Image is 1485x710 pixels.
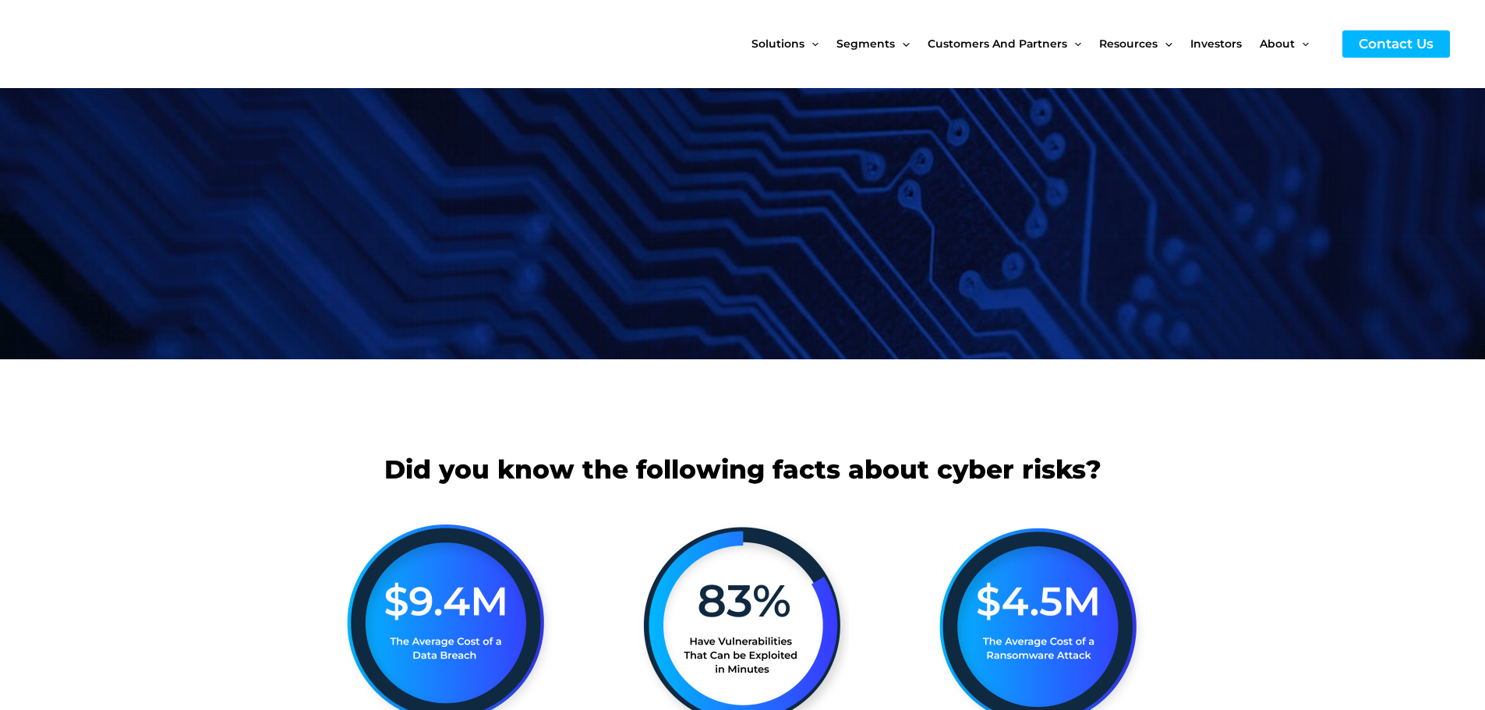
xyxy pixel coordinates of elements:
[1260,11,1295,76] span: About
[895,11,909,76] span: Menu Toggle
[1099,11,1158,76] span: Resources
[27,12,214,76] img: CyberCatch
[1190,11,1260,76] a: Investors
[1190,11,1242,76] span: Investors
[751,11,1327,76] nav: Site Navigation: New Main Menu
[1295,11,1309,76] span: Menu Toggle
[836,11,895,76] span: Segments
[804,11,819,76] span: Menu Toggle
[1342,30,1450,58] a: Contact Us
[306,453,1179,486] h2: Did you know the following facts about cyber risks?
[1158,11,1172,76] span: Menu Toggle
[751,11,804,76] span: Solutions
[1067,11,1081,76] span: Menu Toggle
[928,11,1067,76] span: Customers and Partners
